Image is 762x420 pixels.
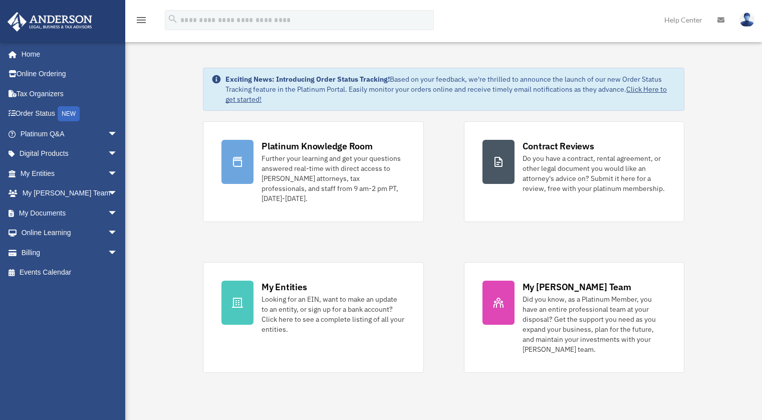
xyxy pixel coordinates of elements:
[7,124,133,144] a: Platinum Q&Aarrow_drop_down
[7,144,133,164] a: Digital Productsarrow_drop_down
[225,85,667,104] a: Click Here to get started!
[7,243,133,263] a: Billingarrow_drop_down
[523,294,666,354] div: Did you know, as a Platinum Member, you have an entire professional team at your disposal? Get th...
[7,163,133,183] a: My Entitiesarrow_drop_down
[135,14,147,26] i: menu
[108,243,128,263] span: arrow_drop_down
[7,104,133,124] a: Order StatusNEW
[262,281,307,293] div: My Entities
[7,84,133,104] a: Tax Organizers
[739,13,754,27] img: User Pic
[108,124,128,144] span: arrow_drop_down
[464,121,684,222] a: Contract Reviews Do you have a contract, rental agreement, or other legal document you would like...
[7,64,133,84] a: Online Ordering
[225,74,676,104] div: Based on your feedback, we're thrilled to announce the launch of our new Order Status Tracking fe...
[7,223,133,243] a: Online Learningarrow_drop_down
[262,153,405,203] div: Further your learning and get your questions answered real-time with direct access to [PERSON_NAM...
[523,140,594,152] div: Contract Reviews
[5,12,95,32] img: Anderson Advisors Platinum Portal
[203,262,423,373] a: My Entities Looking for an EIN, want to make an update to an entity, or sign up for a bank accoun...
[7,203,133,223] a: My Documentsarrow_drop_down
[108,203,128,224] span: arrow_drop_down
[262,294,405,334] div: Looking for an EIN, want to make an update to an entity, or sign up for a bank account? Click her...
[7,183,133,203] a: My [PERSON_NAME] Teamarrow_drop_down
[108,223,128,244] span: arrow_drop_down
[523,153,666,193] div: Do you have a contract, rental agreement, or other legal document you would like an attorney's ad...
[203,121,423,222] a: Platinum Knowledge Room Further your learning and get your questions answered real-time with dire...
[262,140,373,152] div: Platinum Knowledge Room
[58,106,80,121] div: NEW
[135,18,147,26] a: menu
[7,263,133,283] a: Events Calendar
[464,262,684,373] a: My [PERSON_NAME] Team Did you know, as a Platinum Member, you have an entire professional team at...
[108,163,128,184] span: arrow_drop_down
[523,281,631,293] div: My [PERSON_NAME] Team
[108,144,128,164] span: arrow_drop_down
[108,183,128,204] span: arrow_drop_down
[167,14,178,25] i: search
[7,44,128,64] a: Home
[225,75,390,84] strong: Exciting News: Introducing Order Status Tracking!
